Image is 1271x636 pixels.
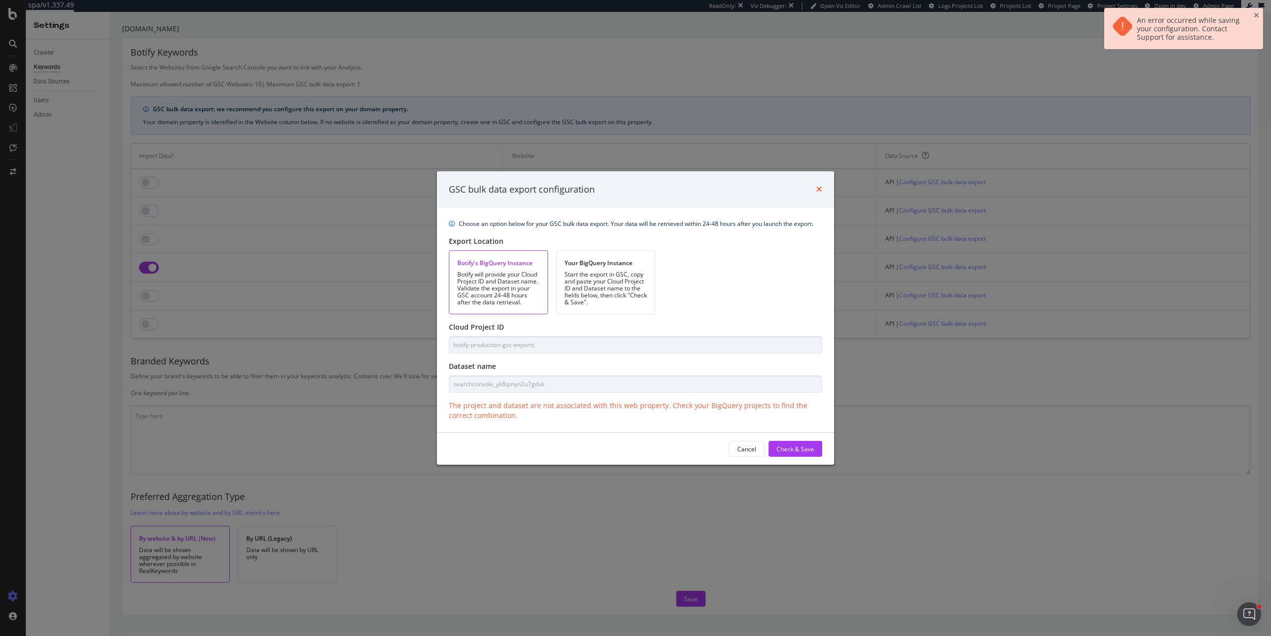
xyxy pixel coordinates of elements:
[777,445,814,453] div: Check & Save
[449,183,595,196] div: GSC bulk data export configuration
[769,441,822,457] button: Check & Save
[457,259,540,267] div: Botify's BigQuery Instance
[449,219,822,228] div: info banner
[565,259,647,267] div: Your BigQuery Instance
[449,236,822,246] div: Export Location
[449,375,822,393] input: Type here
[459,219,813,228] div: Choose an option below for your GSC bulk data export. Your data will be retrieved within 24-48 ho...
[565,271,647,306] div: Start the export in GSC, copy and paste your Cloud Project ID and Dataset name to the fields belo...
[449,361,496,371] label: Dataset name
[457,271,540,306] div: Botify will provide your Cloud Project ID and Dataset name. Validate the export in your GSC accou...
[816,183,822,196] div: times
[437,171,834,465] div: modal
[729,441,765,457] button: Cancel
[1237,602,1261,626] iframe: Intercom live chat
[737,445,756,453] div: Cancel
[449,336,822,353] input: Type here
[449,322,504,332] label: Cloud Project ID
[449,401,822,421] div: The project and dataset are not associated with this web property. Check your BigQuery projects t...
[1137,16,1245,41] div: An error occurred while saving your configuration. Contact Support for assistance.
[1254,12,1259,19] div: close toast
